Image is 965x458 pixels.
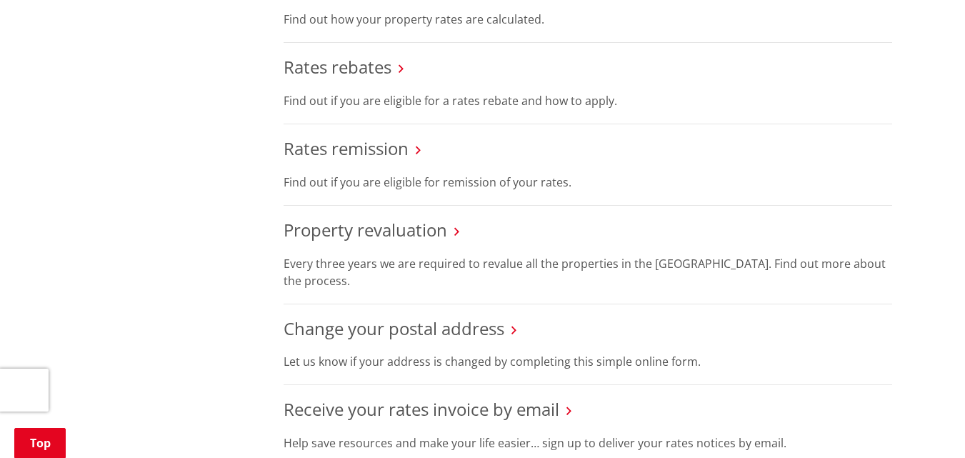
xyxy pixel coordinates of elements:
[284,317,504,340] a: Change your postal address
[284,11,892,28] p: Find out how your property rates are calculated.
[284,353,892,370] p: Let us know if your address is changed by completing this simple online form.
[14,428,66,458] a: Top
[284,218,447,242] a: Property revaluation
[284,136,409,160] a: Rates remission
[899,398,951,449] iframe: Messenger Launcher
[284,92,892,109] p: Find out if you are eligible for a rates rebate and how to apply.
[284,434,892,452] p: Help save resources and make your life easier… sign up to deliver your rates notices by email.
[284,55,391,79] a: Rates rebates
[284,397,559,421] a: Receive your rates invoice by email
[284,255,892,289] p: Every three years we are required to revalue all the properties in the [GEOGRAPHIC_DATA]. Find ou...
[284,174,892,191] p: Find out if you are eligible for remission of your rates.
